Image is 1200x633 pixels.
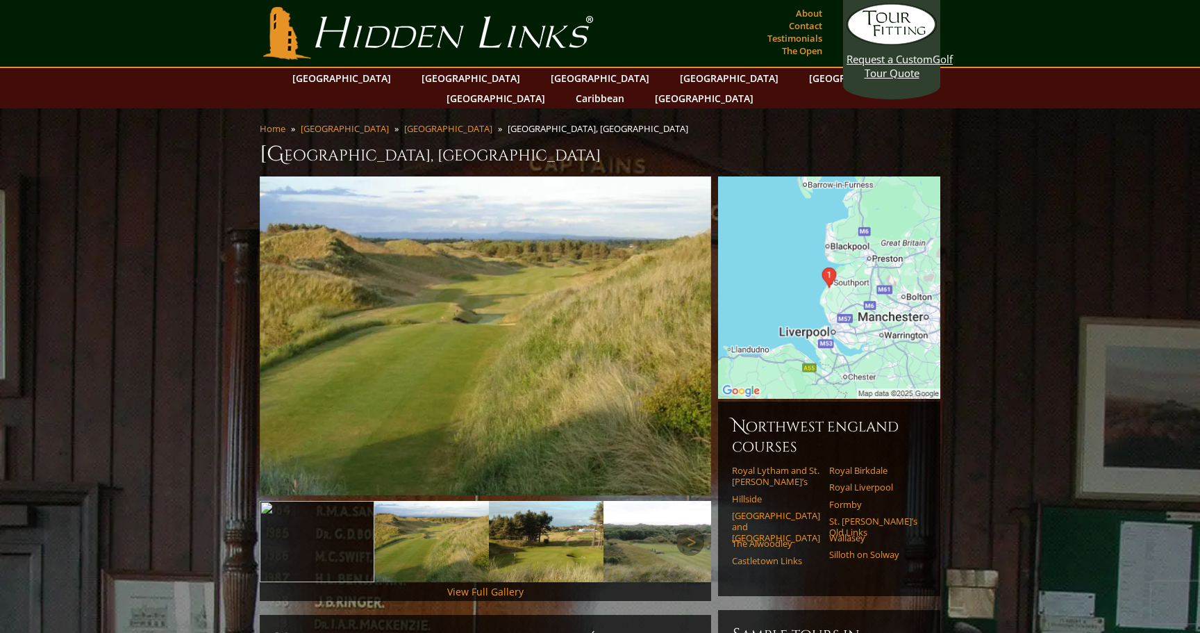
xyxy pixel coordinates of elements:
[829,549,917,560] a: Silloth on Solway
[732,538,820,549] a: The Alwoodley
[404,122,492,135] a: [GEOGRAPHIC_DATA]
[802,68,915,88] a: [GEOGRAPHIC_DATA]
[732,465,820,488] a: Royal Lytham and St. [PERSON_NAME]’s
[829,465,917,476] a: Royal Birkdale
[778,41,826,60] a: The Open
[569,88,631,108] a: Caribbean
[829,499,917,510] a: Formby
[648,88,760,108] a: [GEOGRAPHIC_DATA]
[847,52,933,66] span: Request a Custom
[260,140,940,168] h1: [GEOGRAPHIC_DATA], [GEOGRAPHIC_DATA]
[544,68,656,88] a: [GEOGRAPHIC_DATA]
[673,68,785,88] a: [GEOGRAPHIC_DATA]
[732,510,820,544] a: [GEOGRAPHIC_DATA] and [GEOGRAPHIC_DATA]
[676,528,704,556] a: Next
[508,122,694,135] li: [GEOGRAPHIC_DATA], [GEOGRAPHIC_DATA]
[440,88,552,108] a: [GEOGRAPHIC_DATA]
[829,482,917,493] a: Royal Liverpool
[732,416,926,457] h6: Northwest England Courses
[764,28,826,48] a: Testimonials
[447,585,524,598] a: View Full Gallery
[718,176,940,399] img: Google Map of The Clubhouse, Hastings Rd, Hillside, Southport, Southport PR8 2LU, United Kingdom
[260,122,285,135] a: Home
[792,3,826,23] a: About
[847,3,937,80] a: Request a CustomGolf Tour Quote
[785,16,826,35] a: Contact
[829,532,917,543] a: Wallasey
[829,516,917,539] a: St. [PERSON_NAME]’s Old Links
[732,555,820,566] a: Castletown Links
[732,493,820,504] a: Hillside
[285,68,398,88] a: [GEOGRAPHIC_DATA]
[301,122,389,135] a: [GEOGRAPHIC_DATA]
[415,68,527,88] a: [GEOGRAPHIC_DATA]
